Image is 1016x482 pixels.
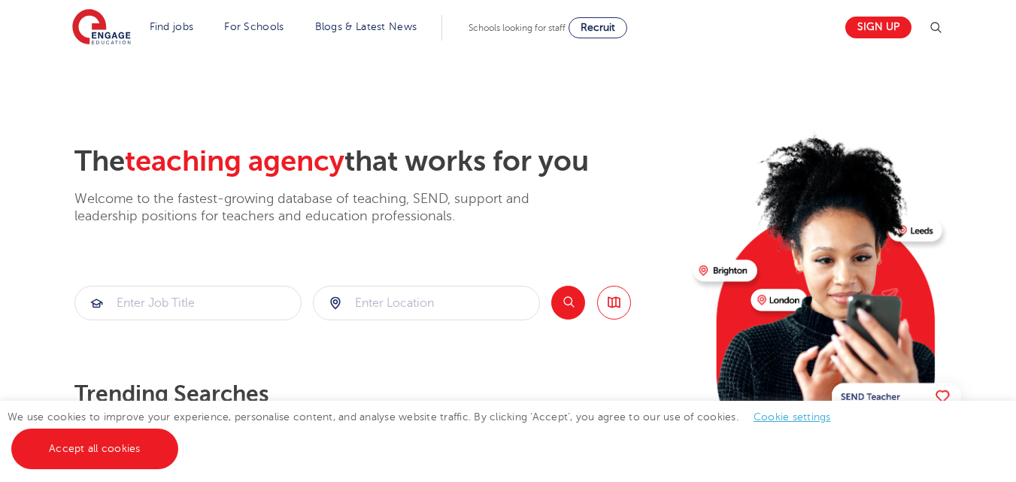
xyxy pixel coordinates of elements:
a: Blogs & Latest News [315,21,417,32]
span: Schools looking for staff [469,23,566,33]
span: teaching agency [125,145,344,177]
p: Welcome to the fastest-growing database of teaching, SEND, support and leadership positions for t... [74,190,571,226]
div: Submit [74,286,302,320]
a: Accept all cookies [11,429,178,469]
a: For Schools [224,21,284,32]
span: Recruit [581,22,615,33]
p: Trending searches [74,380,681,408]
span: We use cookies to improve your experience, personalise content, and analyse website traffic. By c... [8,411,846,454]
div: Submit [313,286,540,320]
a: Find jobs [150,21,194,32]
input: Submit [314,286,539,320]
a: Cookie settings [754,411,831,423]
a: Sign up [845,17,911,38]
input: Submit [75,286,301,320]
h2: The that works for you [74,144,681,179]
button: Search [551,286,585,320]
a: Recruit [569,17,627,38]
img: Engage Education [72,9,131,47]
